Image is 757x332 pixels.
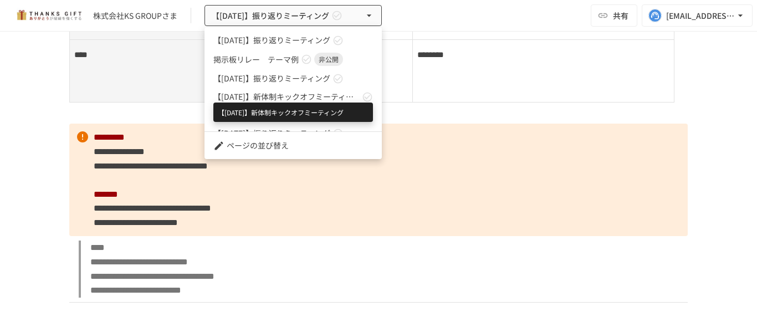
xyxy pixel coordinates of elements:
span: 【[DATE]】振り返りミーティング [213,73,330,84]
li: ページの並び替え [204,136,382,155]
span: 【[DATE]】振り返りミーティング [213,109,330,121]
span: 【[DATE]】振り返りミーティング [213,34,330,46]
span: 【[DATE]】新体制キックオフミーティング [213,91,360,103]
span: 非公開 [314,54,343,64]
span: 掲示板リレー テーマ例 [213,54,299,65]
span: 【[DATE]】振り返りミーティング [213,127,330,139]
